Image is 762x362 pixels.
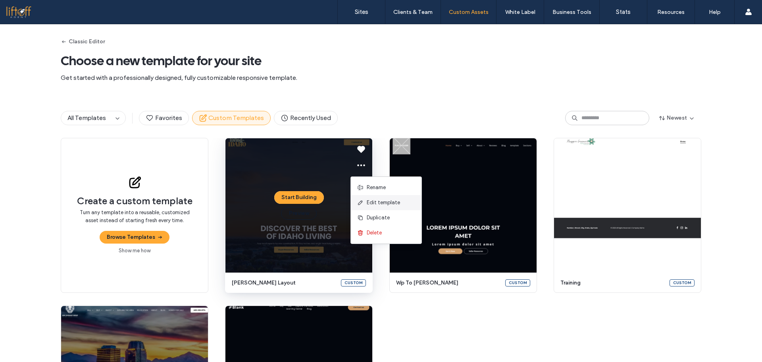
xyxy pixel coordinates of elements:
span: Turn any template into a reusable, customized asset instead of starting fresh every time. [77,209,192,225]
button: Browse Templates [100,231,169,244]
button: Favorites [139,111,189,125]
div: Custom [341,279,366,287]
span: Choose a new template for your site [61,53,701,69]
span: Favorites [146,114,182,122]
div: Custom [505,279,530,287]
span: [PERSON_NAME] layout [232,279,336,287]
span: Edit template [367,199,400,207]
span: Help [18,6,34,13]
div: Keywords by Traffic [88,47,134,52]
label: Custom Assets [449,9,489,15]
label: Stats [616,8,631,15]
img: website_grey.svg [13,21,19,27]
div: v 4.0.25 [22,13,39,19]
button: Recently Used [274,111,338,125]
img: tab_domain_overview_orange.svg [21,46,28,52]
div: Domain: [DOMAIN_NAME] [21,21,87,27]
span: Get started with a professionally designed, fully customizable responsive template. [61,74,701,82]
span: Recently Used [281,114,331,122]
img: logo_orange.svg [13,13,19,19]
button: All Templates [61,111,113,125]
button: Start Building [274,191,324,204]
button: Classic Editor [61,35,105,48]
span: All Templates [67,114,106,122]
span: training [560,279,665,287]
button: Preview [281,207,317,220]
label: Clients & Team [393,9,433,15]
img: tab_keywords_by_traffic_grey.svg [79,46,85,52]
span: wp to [PERSON_NAME] [396,279,500,287]
span: Rename [367,184,386,192]
label: Resources [657,9,685,15]
label: White Label [505,9,535,15]
label: Sites [355,8,368,15]
span: Delete [367,229,382,237]
a: Show me how [119,247,150,255]
div: Domain Overview [30,47,71,52]
label: Help [709,9,721,15]
label: Business Tools [552,9,591,15]
span: Duplicate [367,214,390,222]
div: Custom [670,279,695,287]
button: Newest [652,112,701,124]
span: Custom Templates [199,114,264,122]
span: Create a custom template [77,195,192,207]
button: Custom Templates [192,111,271,125]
